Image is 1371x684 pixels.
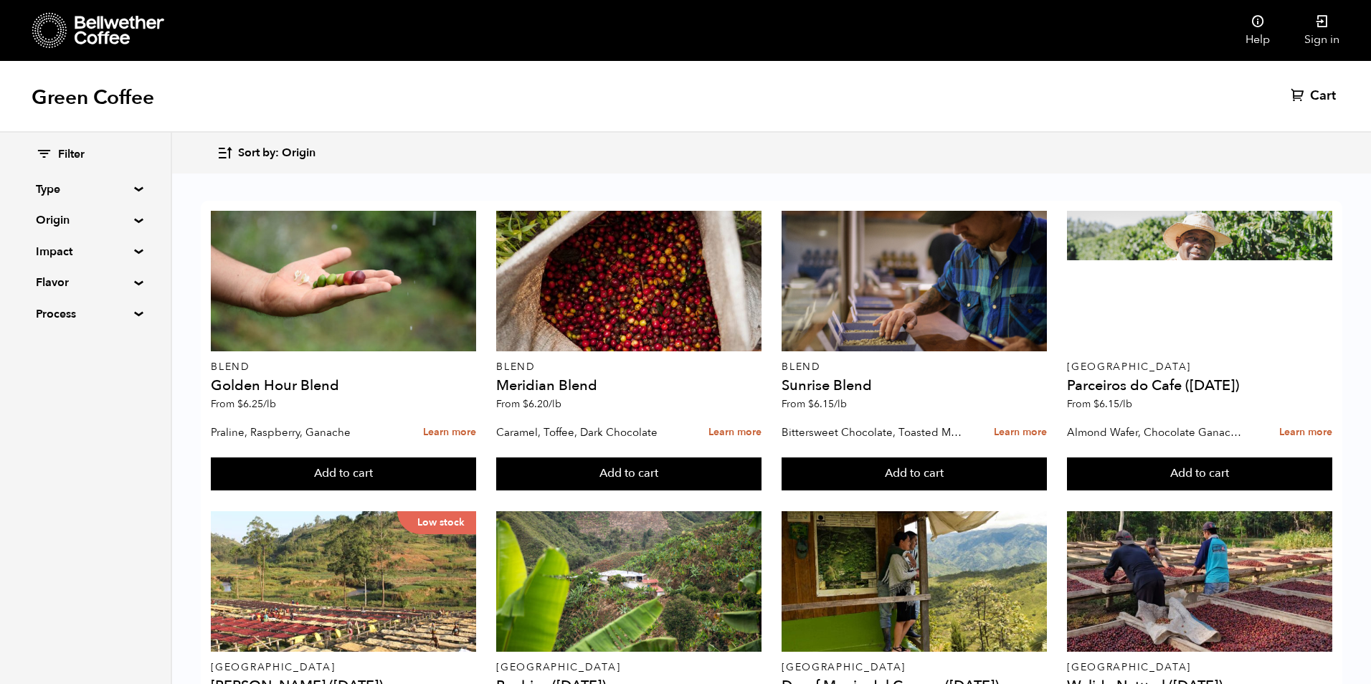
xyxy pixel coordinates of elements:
[1067,422,1247,443] p: Almond Wafer, Chocolate Ganache, Bing Cherry
[1310,87,1336,105] span: Cart
[211,379,475,393] h4: Golden Hour Blend
[1067,379,1332,393] h4: Parceiros do Cafe ([DATE])
[708,417,762,448] a: Learn more
[1067,397,1132,411] span: From
[217,136,316,170] button: Sort by: Origin
[496,362,761,372] p: Blend
[1094,397,1099,411] span: $
[58,147,85,163] span: Filter
[496,379,761,393] h4: Meridian Blend
[782,379,1046,393] h4: Sunrise Blend
[1094,397,1132,411] bdi: 6.15
[782,662,1046,673] p: [GEOGRAPHIC_DATA]
[1119,397,1132,411] span: /lb
[36,212,135,229] summary: Origin
[782,397,847,411] span: From
[423,417,476,448] a: Learn more
[263,397,276,411] span: /lb
[211,511,475,652] a: Low stock
[782,422,962,443] p: Bittersweet Chocolate, Toasted Marshmallow, Candied Orange, Praline
[211,422,391,443] p: Praline, Raspberry, Ganache
[211,662,475,673] p: [GEOGRAPHIC_DATA]
[397,511,476,534] p: Low stock
[834,397,847,411] span: /lb
[237,397,243,411] span: $
[496,662,761,673] p: [GEOGRAPHIC_DATA]
[211,362,475,372] p: Blend
[211,457,475,490] button: Add to cart
[36,274,135,291] summary: Flavor
[808,397,847,411] bdi: 6.15
[496,457,761,490] button: Add to cart
[523,397,528,411] span: $
[32,85,154,110] h1: Green Coffee
[36,305,135,323] summary: Process
[496,397,561,411] span: From
[1067,362,1332,372] p: [GEOGRAPHIC_DATA]
[549,397,561,411] span: /lb
[237,397,276,411] bdi: 6.25
[1291,87,1339,105] a: Cart
[782,362,1046,372] p: Blend
[1067,662,1332,673] p: [GEOGRAPHIC_DATA]
[808,397,814,411] span: $
[238,146,316,161] span: Sort by: Origin
[496,422,676,443] p: Caramel, Toffee, Dark Chocolate
[782,457,1046,490] button: Add to cart
[994,417,1047,448] a: Learn more
[1067,457,1332,490] button: Add to cart
[523,397,561,411] bdi: 6.20
[211,397,276,411] span: From
[1279,417,1332,448] a: Learn more
[36,243,135,260] summary: Impact
[36,181,135,198] summary: Type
